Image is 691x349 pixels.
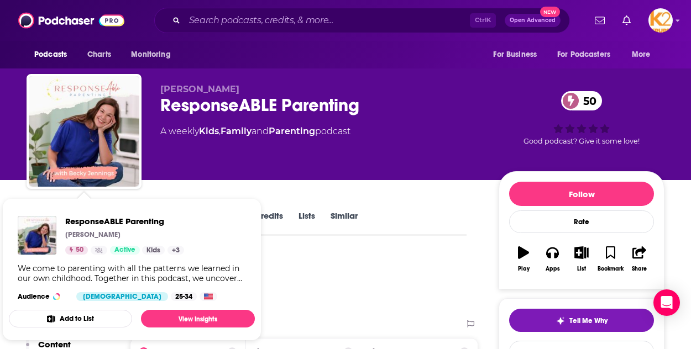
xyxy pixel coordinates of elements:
[540,7,560,17] span: New
[269,126,315,136] a: Parenting
[131,47,170,62] span: Monitoring
[29,76,139,187] img: ResponseABLE Parenting
[648,8,673,33] img: User Profile
[160,125,350,138] div: A weekly podcast
[509,309,654,332] button: tell me why sparkleTell Me Why
[199,126,219,136] a: Kids
[80,44,118,65] a: Charts
[648,8,673,33] span: Logged in as K2Krupp
[219,126,221,136] span: ,
[556,316,565,325] img: tell me why sparkle
[561,91,602,110] a: 50
[154,8,570,33] div: Search podcasts, credits, & more...
[221,126,252,136] a: Family
[538,239,567,279] button: Apps
[65,230,121,239] p: [PERSON_NAME]
[87,47,111,62] span: Charts
[546,266,560,272] div: Apps
[34,47,67,62] span: Podcasts
[171,292,197,301] div: 25-34
[569,316,608,325] span: Tell Me Why
[160,84,239,94] span: [PERSON_NAME]
[624,44,664,65] button: open menu
[648,8,673,33] button: Show profile menu
[567,239,596,279] button: List
[142,246,165,255] a: Kids
[114,245,135,256] span: Active
[509,182,654,206] button: Follow
[123,44,185,65] button: open menu
[9,310,132,327] button: Add to List
[577,266,586,272] div: List
[572,91,602,110] span: 50
[252,126,269,136] span: and
[653,289,680,316] div: Open Intercom Messenger
[65,246,88,255] a: 50
[110,246,140,255] a: Active
[299,210,315,236] a: Lists
[618,11,635,30] a: Show notifications dropdown
[18,292,67,301] h3: Audience
[625,239,654,279] button: Share
[509,210,654,233] div: Rate
[18,263,246,283] div: We come to parenting with all the patterns we learned in our own childhood. Together in this podc...
[65,216,184,226] a: ResponseABLE Parenting
[596,239,625,279] button: Bookmark
[331,210,358,236] a: Similar
[632,266,647,272] div: Share
[185,12,470,29] input: Search podcasts, credits, & more...
[509,239,538,279] button: Play
[557,47,610,62] span: For Podcasters
[598,266,624,272] div: Bookmark
[27,44,81,65] button: open menu
[505,14,561,27] button: Open AdvancedNew
[76,245,83,256] span: 50
[518,266,530,272] div: Play
[167,246,184,255] a: +3
[76,292,168,301] div: [DEMOGRAPHIC_DATA]
[485,44,551,65] button: open menu
[550,44,626,65] button: open menu
[493,47,537,62] span: For Business
[470,13,496,28] span: Ctrl K
[590,11,609,30] a: Show notifications dropdown
[18,216,56,255] img: ResponseABLE Parenting
[254,210,283,236] a: Credits
[632,47,651,62] span: More
[18,10,124,31] img: Podchaser - Follow, Share and Rate Podcasts
[141,310,255,327] a: View Insights
[510,18,556,23] span: Open Advanced
[499,84,664,152] div: 50Good podcast? Give it some love!
[524,137,640,145] span: Good podcast? Give it some love!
